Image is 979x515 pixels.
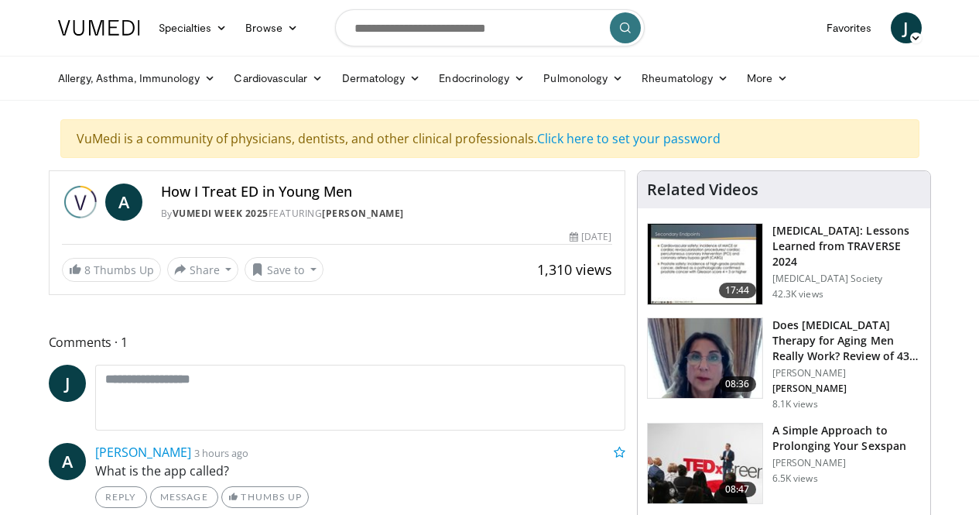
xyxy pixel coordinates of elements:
a: Favorites [817,12,881,43]
a: Browse [236,12,307,43]
div: [DATE] [570,230,611,244]
img: 4d4bce34-7cbb-4531-8d0c-5308a71d9d6c.150x105_q85_crop-smart_upscale.jpg [648,318,762,399]
span: 17:44 [719,283,756,298]
a: 08:36 Does [MEDICAL_DATA] Therapy for Aging Men Really Work? Review of 43 St… [PERSON_NAME] [PERS... [647,318,921,410]
span: Comments 1 [49,332,625,352]
a: Pulmonology [534,63,632,94]
a: Rheumatology [632,63,738,94]
p: [PERSON_NAME] [772,457,921,469]
a: J [49,365,86,402]
p: [MEDICAL_DATA] Society [772,273,921,285]
a: Reply [95,486,147,508]
a: A [105,184,142,221]
p: What is the app called? [95,462,625,480]
input: Search topics, interventions [335,9,645,46]
span: 08:36 [719,376,756,392]
a: Click here to set your password [537,130,721,147]
a: 17:44 [MEDICAL_DATA]: Lessons Learned from TRAVERSE 2024 [MEDICAL_DATA] Society 42.3K views [647,223,921,305]
a: Specialties [149,12,237,43]
a: More [738,63,797,94]
img: VuMedi Logo [58,20,140,36]
h3: Does [MEDICAL_DATA] Therapy for Aging Men Really Work? Review of 43 St… [772,318,921,364]
a: Vumedi Week 2025 [173,207,269,220]
span: 8 [84,263,91,277]
a: Dermatology [333,63,430,94]
div: VuMedi is a community of physicians, dentists, and other clinical professionals. [60,119,919,158]
a: 8 Thumbs Up [62,258,161,282]
a: A [49,443,86,480]
a: [PERSON_NAME] [322,207,404,220]
span: 1,310 views [537,260,612,279]
a: J [891,12,922,43]
p: 6.5K views [772,472,818,485]
h4: How I Treat ED in Young Men [161,184,612,201]
small: 3 hours ago [194,446,248,460]
p: 42.3K views [772,288,823,300]
a: Message [150,486,218,508]
a: Cardiovascular [224,63,332,94]
a: Allergy, Asthma, Immunology [49,63,225,94]
h3: [MEDICAL_DATA]: Lessons Learned from TRAVERSE 2024 [772,223,921,270]
p: [PERSON_NAME] [772,367,921,379]
span: 08:47 [719,482,756,497]
a: [PERSON_NAME] [95,444,191,461]
a: Endocrinology [430,63,534,94]
img: c4bd4661-e278-4c34-863c-57c104f39734.150x105_q85_crop-smart_upscale.jpg [648,424,762,504]
h4: Related Videos [647,180,758,199]
a: Thumbs Up [221,486,309,508]
div: By FEATURING [161,207,612,221]
a: 08:47 A Simple Approach to Prolonging Your Sexspan [PERSON_NAME] 6.5K views [647,423,921,505]
img: Vumedi Week 2025 [62,184,99,221]
p: [PERSON_NAME] [772,383,921,395]
img: 1317c62a-2f0d-4360-bee0-b1bff80fed3c.150x105_q85_crop-smart_upscale.jpg [648,224,762,304]
p: 8.1K views [772,398,818,410]
button: Save to [245,257,323,282]
button: Share [167,257,239,282]
h3: A Simple Approach to Prolonging Your Sexspan [772,423,921,454]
